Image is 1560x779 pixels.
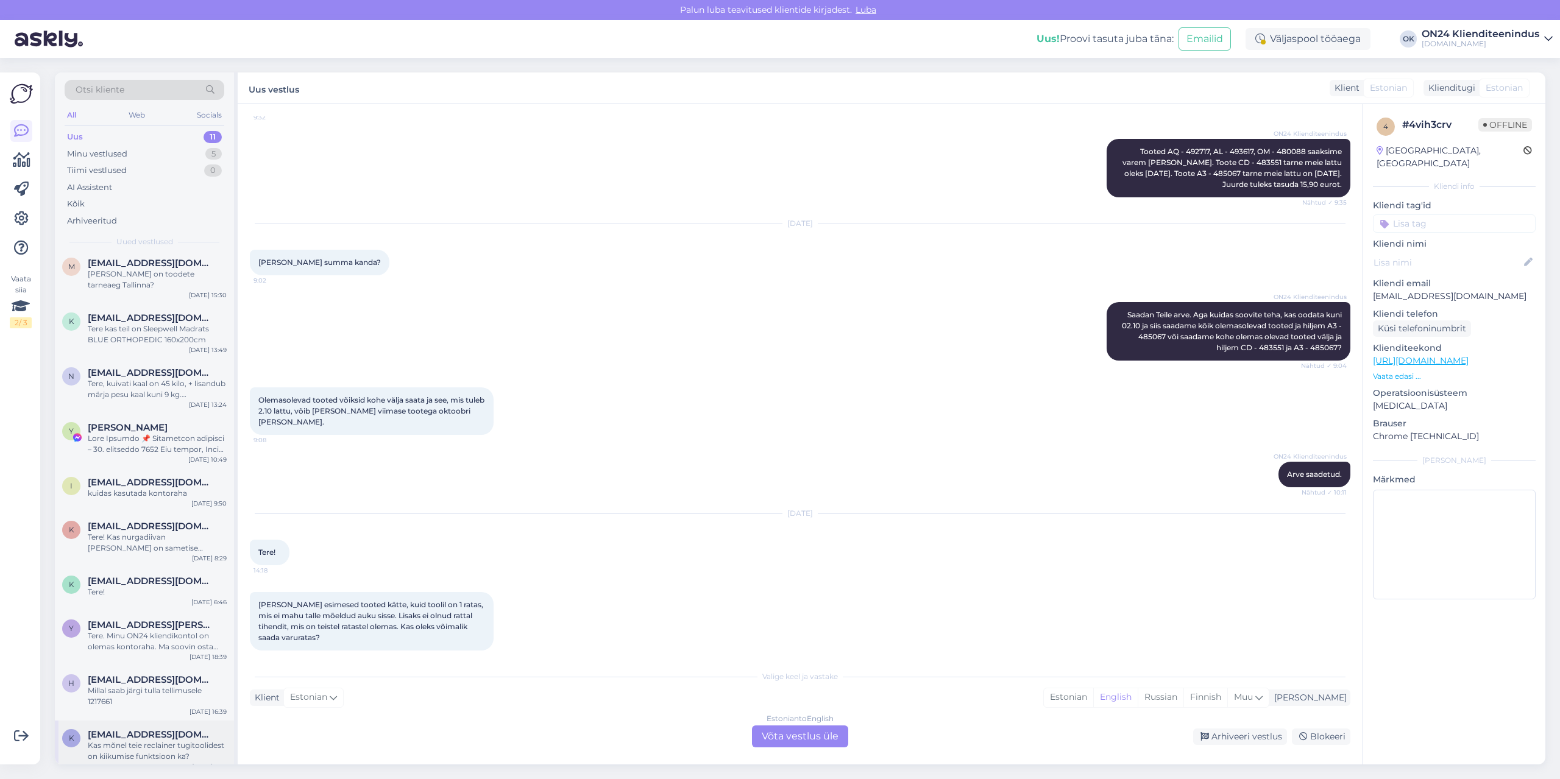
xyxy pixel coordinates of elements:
span: ON24 Klienditeenindus [1274,129,1347,138]
div: Tere! [88,587,227,597]
span: Yaman Yemicho [88,422,168,433]
label: Uus vestlus [249,80,299,96]
p: Kliendi telefon [1373,308,1536,320]
div: OK [1400,30,1417,48]
div: [DATE] [250,218,1350,229]
div: Tiimi vestlused [67,164,127,177]
span: Estonian [1370,82,1407,94]
span: [PERSON_NAME] esimesed tooted kätte, kuid toolil on 1 ratas, mis ei mahu talle mõeldud auku sisse... [258,600,485,642]
input: Lisa nimi [1374,256,1522,269]
div: Klienditugi [1423,82,1475,94]
span: Offline [1478,118,1532,132]
span: haabmets@gmail.com [88,674,214,685]
div: Kõik [67,198,85,210]
div: [DATE] 8:29 [192,554,227,563]
div: Estonian [1044,688,1093,707]
span: 9:02 [253,276,299,285]
span: k [69,525,74,534]
div: Estonian to English [767,713,834,724]
span: Nähtud ✓ 9:35 [1301,198,1347,207]
div: [DATE] 16:11 [192,762,227,771]
span: ive.schmuul@hotmail.com [88,477,214,488]
p: Kliendi nimi [1373,238,1536,250]
span: [PERSON_NAME] summa kanda? [258,258,381,267]
div: Russian [1138,688,1183,707]
span: i [70,481,73,490]
p: Vaata edasi ... [1373,371,1536,382]
span: ON24 Klienditeenindus [1274,292,1347,301]
div: Lore Ipsumdo 📌 Sitametcon adipisci – 30. elitseddo 7652 Eiu tempor, Incidi utlaboreetdo magna ali... [88,433,227,455]
button: Emailid [1179,27,1231,51]
b: Uus! [1037,33,1060,44]
span: k [69,580,74,589]
div: Valige keel ja vastake [250,671,1350,682]
span: kadrivendel@gmail.com [88,576,214,587]
span: y [69,624,74,633]
div: kuidas kasutada kontoraha [88,488,227,499]
span: ylle.schneeberg@gmail.com [88,619,214,630]
div: [DATE] 13:49 [189,345,227,354]
span: Estonian [290,691,327,704]
p: Märkmed [1373,473,1536,486]
span: Uued vestlused [116,236,173,247]
div: 5 [205,148,222,160]
span: M [68,262,75,271]
span: Tooted AQ - 492717, AL - 493617, OM - 480088 saaksime varem [PERSON_NAME]. Toote CD - 483551 tarn... [1122,147,1344,189]
div: [PERSON_NAME] [1269,691,1347,704]
div: Millal saab järgi tulla tellimusele 1217661 [88,685,227,707]
div: Arhiveeritud [67,215,117,227]
div: [DATE] 18:39 [190,652,227,661]
span: 14:19 [253,651,299,660]
div: [GEOGRAPHIC_DATA], [GEOGRAPHIC_DATA] [1377,144,1523,170]
div: 2 / 3 [10,317,32,328]
div: AI Assistent [67,182,112,194]
input: Lisa tag [1373,214,1536,233]
div: [DATE] [250,508,1350,519]
div: Finnish [1183,688,1227,707]
div: Võta vestlus üle [752,725,848,747]
img: Askly Logo [10,82,33,105]
div: 0 [204,164,222,177]
div: [DATE] 16:39 [190,707,227,716]
div: [DOMAIN_NAME] [1422,39,1539,49]
div: Tere. Minu ON24 kliendikontol on olemas kontoraha. Ma soovin osta Riidekapp [PERSON_NAME] - hind ... [88,630,227,652]
div: [DATE] 9:50 [191,499,227,508]
div: [DATE] 6:46 [191,597,227,607]
span: Kodulinnatuled@gmail.com [88,312,214,323]
div: [DATE] 15:30 [189,291,227,300]
div: Klient [1330,82,1360,94]
p: Kliendi email [1373,277,1536,290]
div: [DATE] 10:49 [188,455,227,464]
span: Otsi kliente [76,83,124,96]
div: Väljaspool tööaega [1246,28,1370,50]
span: h [68,679,74,688]
div: Web [126,107,147,123]
span: Luba [852,4,880,15]
p: Brauser [1373,417,1536,430]
span: kairitlepp@gmail.com [88,521,214,532]
span: ON24 Klienditeenindus [1274,452,1347,461]
span: Nähtud ✓ 9:04 [1301,361,1347,370]
p: [MEDICAL_DATA] [1373,400,1536,412]
p: Chrome [TECHNICAL_ID] [1373,430,1536,443]
p: Kliendi tag'id [1373,199,1536,212]
div: Tere! Kas nurgadiivan [PERSON_NAME] on sametise kangaga? [88,532,227,554]
div: Uus [67,131,83,143]
div: Proovi tasuta juba täna: [1037,32,1174,46]
p: Operatsioonisüsteem [1373,387,1536,400]
a: [URL][DOMAIN_NAME] [1373,355,1469,366]
p: Klienditeekond [1373,342,1536,354]
div: # 4vih3crv [1402,118,1478,132]
div: Blokeeri [1292,728,1350,745]
p: [EMAIL_ADDRESS][DOMAIN_NAME] [1373,290,1536,303]
div: Tere, kuivati kaal on 45 kilo, + lisandub märja pesu kaal kuni 9 kg. [PERSON_NAME] peaks kannatam... [88,378,227,400]
div: Kliendi info [1373,181,1536,192]
div: Küsi telefoninumbrit [1373,320,1471,337]
div: ON24 Klienditeenindus [1422,29,1539,39]
div: All [65,107,79,123]
span: Nähtud ✓ 10:11 [1301,488,1347,497]
div: Vaata siia [10,273,32,328]
div: [DATE] 13:24 [189,400,227,409]
span: 9:32 [253,113,299,122]
a: ON24 Klienditeenindus[DOMAIN_NAME] [1422,29,1553,49]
